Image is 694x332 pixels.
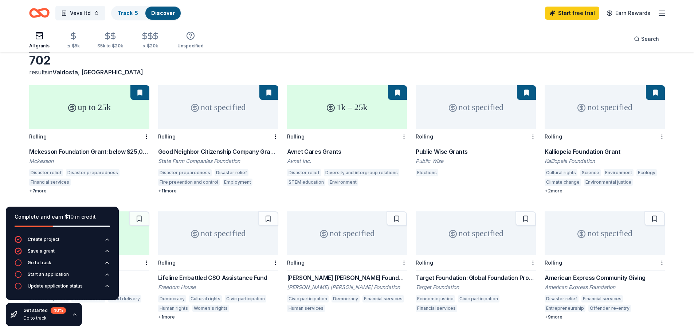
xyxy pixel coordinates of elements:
div: Civic participation [225,295,266,302]
div: not specified [287,211,407,255]
div: Environmental justice [584,179,633,186]
div: Disaster relief [545,295,579,302]
div: > $20k [141,43,160,49]
div: + 7 more [29,188,149,194]
div: Disaster relief [215,169,248,176]
div: 40 % [51,307,66,314]
span: Veve ltd [70,9,91,17]
div: Financial services [581,295,623,302]
div: Offender re-entry [588,305,631,312]
div: 702 [29,53,149,68]
div: Rolling [29,133,47,140]
a: Discover [151,10,175,16]
div: State Farm Companies Foundation [158,157,278,165]
div: Employment [223,179,252,186]
button: Save a grant [15,247,110,259]
div: Rolling [545,259,562,266]
div: American Express Foundation [545,284,665,291]
div: Kalliopeia Foundation Grant [545,147,665,156]
div: results [29,68,149,77]
div: Go to track [23,315,66,321]
div: Disaster relief [29,169,63,176]
button: Create project [15,236,110,247]
div: Rolling [416,133,433,140]
div: Fire prevention and control [158,179,220,186]
div: Rolling [287,259,305,266]
div: Rolling [287,133,305,140]
a: not specifiedRollingAmerican Express Community GivingAmerican Express FoundationDisaster reliefFi... [545,211,665,320]
div: Disaster relief [287,169,321,176]
a: not specifiedRolling[PERSON_NAME] [PERSON_NAME] Foundation Grant[PERSON_NAME] [PERSON_NAME] Found... [287,211,407,314]
button: Veve ltd [55,6,105,20]
button: Go to track [15,259,110,271]
div: Start an application [28,272,69,277]
div: + 11 more [158,188,278,194]
div: All grants [29,43,50,49]
div: Human rights [158,305,189,312]
div: Avnet Cares Grants [287,147,407,156]
a: not specifiedRollingGood Neighbor Citizenship Company GrantsState Farm Companies FoundationDisast... [158,85,278,194]
span: Valdosta, [GEOGRAPHIC_DATA] [52,69,143,76]
div: Environment [604,169,634,176]
div: Unspecified [177,43,204,49]
div: Kalliopeia Foundation [545,157,665,165]
div: Elections [416,169,438,176]
div: Environment [328,179,358,186]
a: not specifiedRollingTarget Foundation: Global Foundation ProgramTarget FoundationEconomic justice... [416,211,536,314]
button: $5k to $20k [97,29,123,52]
div: Public Wise Grants [416,147,536,156]
div: Entrepreneurship [545,305,585,312]
button: Unspecified [177,28,204,52]
div: Civic participation [287,295,329,302]
div: Disaster preparedness [158,169,212,176]
a: up to 25kRollingMckesson Foundation Grant: below $25,000MckessonDisaster reliefDisaster preparedn... [29,85,149,194]
div: Democracy [158,295,186,302]
div: Lifeline Embattled CSO Assistance Fund [158,273,278,282]
div: up to 25k [29,85,149,129]
div: Get started [23,307,66,314]
span: in [48,69,143,76]
div: Rolling [545,133,562,140]
div: Public Wise [416,157,536,165]
div: STEM education [287,179,325,186]
div: Rolling [416,259,433,266]
a: 1k – 25kRollingAvnet Cares GrantsAvnet Inc.Disaster reliefDiversity and intergroup relationsSTEM ... [287,85,407,188]
a: not specifiedRollingKalliopeia Foundation GrantKalliopeia FoundationCultural rightsScienceEnviron... [545,85,665,194]
div: Rolling [158,259,176,266]
div: Avnet Inc. [287,157,407,165]
div: Mckesson [29,157,149,165]
div: Cultural rights [189,295,222,302]
div: $5k to $20k [97,43,123,49]
a: not specifiedRollingLifeline Embattled CSO Assistance FundFreedom HouseDemocracyCultural rightsCi... [158,211,278,320]
div: Science [580,169,601,176]
div: not specified [545,85,665,129]
div: not specified [158,85,278,129]
div: Financial services [416,305,457,312]
div: Climate change [545,179,581,186]
div: Good Neighbor Citizenship Company Grants [158,147,278,156]
div: Cultural rights [545,169,577,176]
button: Update application status [15,282,110,294]
div: Mckesson Foundation Grant: below $25,000 [29,147,149,156]
div: Civic participation [458,295,499,302]
div: [PERSON_NAME] [PERSON_NAME] Foundation Grant [287,273,407,282]
div: Financial services [29,179,71,186]
div: Human services [287,305,325,312]
div: Go to track [28,260,51,266]
span: Search [641,35,659,43]
div: Target Foundation [416,284,536,291]
div: + 9 more [545,314,665,320]
button: Track· 5Discover [111,6,181,20]
button: Start an application [15,271,110,282]
div: Democracy [332,295,360,302]
div: Diversity and intergroup relations [324,169,399,176]
button: Search [628,32,665,46]
div: Financial services [362,295,404,302]
div: Food delivery [108,295,141,302]
div: Save a grant [28,248,55,254]
a: Start free trial [545,7,599,20]
button: All grants [29,28,50,52]
div: Women's rights [192,305,229,312]
div: not specified [416,211,536,255]
div: + 1 more [158,314,278,320]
